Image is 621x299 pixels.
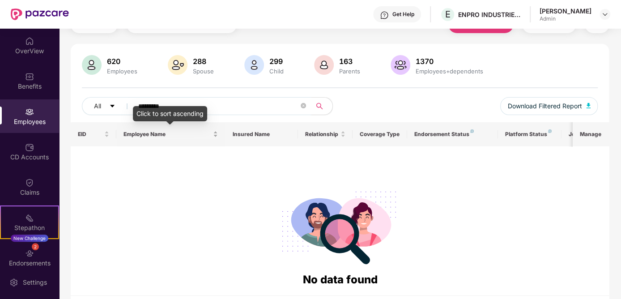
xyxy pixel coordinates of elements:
[337,57,362,66] div: 163
[391,55,410,75] img: svg+xml;base64,PHN2ZyB4bWxucz0iaHR0cDovL3d3dy53My5vcmcvMjAwMC9zdmciIHhtbG5zOnhsaW5rPSJodHRwOi8vd3...
[25,178,34,187] img: svg+xml;base64,PHN2ZyBpZD0iQ2xhaW0iIHhtbG5zPSJodHRwOi8vd3d3LnczLm9yZy8yMDAwL3N2ZyIgd2lkdGg9IjIwIi...
[276,180,404,271] img: svg+xml;base64,PHN2ZyB4bWxucz0iaHR0cDovL3d3dy53My5vcmcvMjAwMC9zdmciIHdpZHRoPSIyODgiIGhlaWdodD0iMj...
[9,278,18,287] img: svg+xml;base64,PHN2ZyBpZD0iU2V0dGluZy0yMHgyMCIgeG1sbnM9Imh0dHA6Ly93d3cudzMub3JnLzIwMDAvc3ZnIiB3aW...
[244,55,264,75] img: svg+xml;base64,PHN2ZyB4bWxucz0iaHR0cDovL3d3dy53My5vcmcvMjAwMC9zdmciIHhtbG5zOnhsaW5rPSJodHRwOi8vd3...
[94,101,101,111] span: All
[25,107,34,116] img: svg+xml;base64,PHN2ZyBpZD0iRW1wbG95ZWVzIiB4bWxucz0iaHR0cDovL3d3dy53My5vcmcvMjAwMC9zdmciIHdpZHRoPS...
[470,129,474,133] img: svg+xml;base64,PHN2ZyB4bWxucz0iaHR0cDovL3d3dy53My5vcmcvMjAwMC9zdmciIHdpZHRoPSI4IiBoZWlnaHQ9IjgiIH...
[505,131,554,138] div: Platform Status
[310,103,328,110] span: search
[82,55,102,75] img: svg+xml;base64,PHN2ZyB4bWxucz0iaHR0cDovL3d3dy53My5vcmcvMjAwMC9zdmciIHhtbG5zOnhsaW5rPSJodHRwOi8vd3...
[586,103,591,108] img: svg+xml;base64,PHN2ZyB4bWxucz0iaHR0cDovL3d3dy53My5vcmcvMjAwMC9zdmciIHhtbG5zOnhsaW5rPSJodHRwOi8vd3...
[25,214,34,222] img: svg+xml;base64,PHN2ZyB4bWxucz0iaHR0cDovL3d3dy53My5vcmcvMjAwMC9zdmciIHdpZHRoPSIyMSIgaGVpZ2h0PSIyMC...
[105,57,139,66] div: 620
[561,122,616,146] th: Joining Date
[414,57,485,66] div: 1370
[25,72,34,81] img: svg+xml;base64,PHN2ZyBpZD0iQmVuZWZpdHMiIHhtbG5zPSJodHRwOi8vd3d3LnczLm9yZy8yMDAwL3N2ZyIgd2lkdGg9Ij...
[20,278,50,287] div: Settings
[305,131,339,138] span: Relationship
[301,103,306,108] span: close-circle
[105,68,139,75] div: Employees
[303,273,378,286] span: No data found
[133,106,207,121] div: Click to sort ascending
[82,97,136,115] button: Allcaret-down
[392,11,414,18] div: Get Help
[11,9,69,20] img: New Pazcare Logo
[458,10,521,19] div: ENPRO INDUSTRIES PVT LTD
[1,223,58,232] div: Stepathon
[298,122,353,146] th: Relationship
[301,102,306,111] span: close-circle
[25,249,34,258] img: svg+xml;base64,PHN2ZyBpZD0iRW5kb3JzZW1lbnRzIiB4bWxucz0iaHR0cDovL3d3dy53My5vcmcvMjAwMC9zdmciIHdpZH...
[337,68,362,75] div: Parents
[507,101,582,111] span: Download Filtered Report
[601,11,608,18] img: svg+xml;base64,PHN2ZyBpZD0iRHJvcGRvd24tMzJ4MzIiIHhtbG5zPSJodHRwOi8vd3d3LnczLm9yZy8yMDAwL3N2ZyIgd2...
[380,11,389,20] img: svg+xml;base64,PHN2ZyBpZD0iSGVscC0zMngzMiIgeG1sbnM9Imh0dHA6Ly93d3cudzMub3JnLzIwMDAvc3ZnIiB3aWR0aD...
[109,103,115,110] span: caret-down
[314,55,334,75] img: svg+xml;base64,PHN2ZyB4bWxucz0iaHR0cDovL3d3dy53My5vcmcvMjAwMC9zdmciIHhtbG5zOnhsaW5rPSJodHRwOi8vd3...
[32,243,39,250] div: 2
[191,57,216,66] div: 288
[268,68,285,75] div: Child
[116,122,225,146] th: Employee Name
[573,122,609,146] th: Manage
[445,9,451,20] span: E
[225,122,298,146] th: Insured Name
[540,7,591,15] div: [PERSON_NAME]
[71,122,116,146] th: EID
[268,57,285,66] div: 299
[168,55,187,75] img: svg+xml;base64,PHN2ZyB4bWxucz0iaHR0cDovL3d3dy53My5vcmcvMjAwMC9zdmciIHhtbG5zOnhsaW5rPSJodHRwOi8vd3...
[500,97,598,115] button: Download Filtered Report
[191,68,216,75] div: Spouse
[11,235,48,242] div: New Challenge
[414,131,491,138] div: Endorsement Status
[540,15,591,22] div: Admin
[123,131,212,138] span: Employee Name
[353,122,407,146] th: Coverage Type
[78,131,102,138] span: EID
[25,37,34,46] img: svg+xml;base64,PHN2ZyBpZD0iSG9tZSIgeG1sbnM9Imh0dHA6Ly93d3cudzMub3JnLzIwMDAvc3ZnIiB3aWR0aD0iMjAiIG...
[310,97,333,115] button: search
[25,143,34,152] img: svg+xml;base64,PHN2ZyBpZD0iQ0RfQWNjb3VudHMiIGRhdGEtbmFtZT0iQ0QgQWNjb3VudHMiIHhtbG5zPSJodHRwOi8vd3...
[414,68,485,75] div: Employees+dependents
[548,129,552,133] img: svg+xml;base64,PHN2ZyB4bWxucz0iaHR0cDovL3d3dy53My5vcmcvMjAwMC9zdmciIHdpZHRoPSI4IiBoZWlnaHQ9IjgiIH...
